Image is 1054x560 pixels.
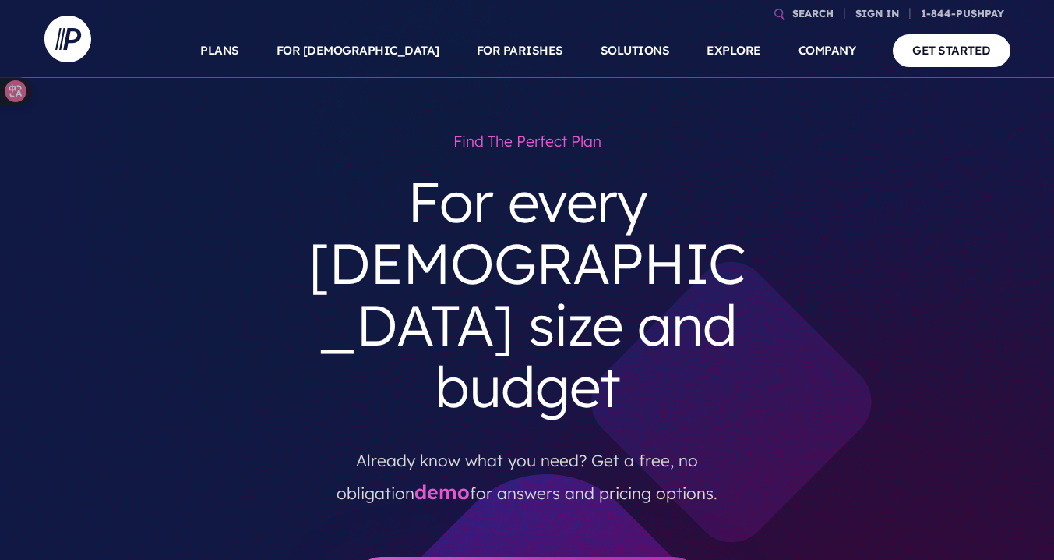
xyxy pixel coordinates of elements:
[707,23,761,78] a: EXPLORE
[292,125,763,158] h1: Find the perfect plan
[414,480,470,504] a: demo
[477,23,563,78] a: FOR PARISHES
[893,34,1010,66] a: GET STARTED
[292,158,763,431] h3: For every [DEMOGRAPHIC_DATA] size and budget
[277,23,439,78] a: FOR [DEMOGRAPHIC_DATA]
[304,431,751,510] p: Already know what you need? Get a free, no obligation for answers and pricing options.
[798,23,856,78] a: COMPANY
[601,23,670,78] a: SOLUTIONS
[200,23,239,78] a: PLANS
